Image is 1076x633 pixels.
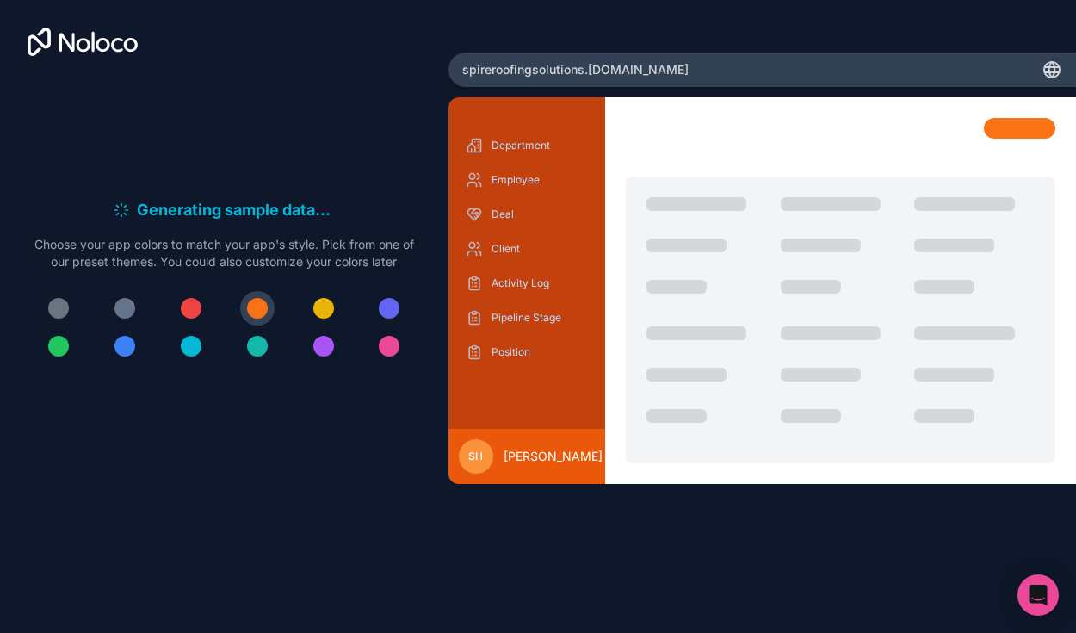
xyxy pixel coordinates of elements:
[492,311,588,325] p: Pipeline Stage
[137,198,336,222] h6: Generating sample data
[1017,574,1059,616] div: Open Intercom Messenger
[492,242,588,256] p: Client
[315,198,320,222] span: .
[492,139,588,152] p: Department
[492,173,588,187] p: Employee
[492,276,588,290] p: Activity Log
[462,61,689,78] span: spireroofingsolutions .[DOMAIN_NAME]
[492,345,588,359] p: Position
[462,132,591,414] div: scrollable content
[492,208,588,221] p: Deal
[504,448,603,465] span: [PERSON_NAME]
[28,236,421,270] p: Choose your app colors to match your app's style. Pick from one of our preset themes. You could a...
[468,450,483,463] span: SH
